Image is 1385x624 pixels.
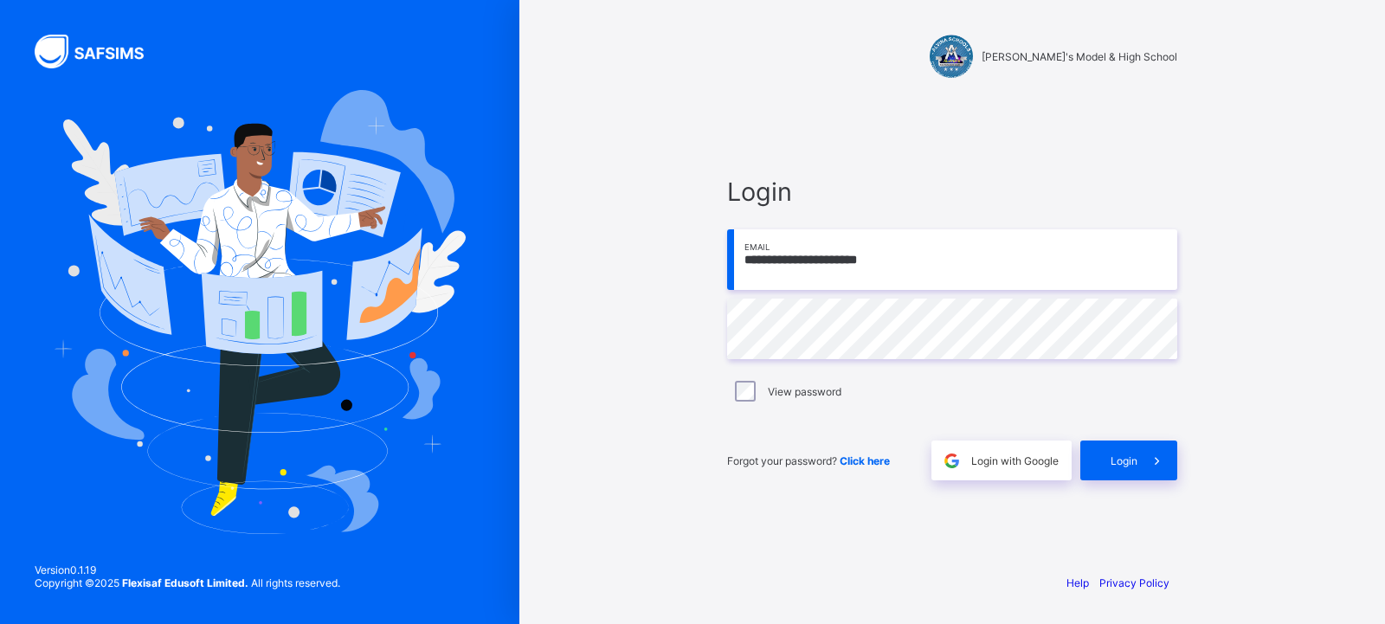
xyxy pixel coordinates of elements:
[727,454,890,467] span: Forgot your password?
[768,385,841,398] label: View password
[1066,576,1089,589] a: Help
[1099,576,1169,589] a: Privacy Policy
[35,35,164,68] img: SAFSIMS Logo
[942,451,962,471] img: google.396cfc9801f0270233282035f929180a.svg
[840,454,890,467] a: Click here
[122,576,248,589] strong: Flexisaf Edusoft Limited.
[1111,454,1137,467] span: Login
[54,90,466,533] img: Hero Image
[982,50,1177,63] span: [PERSON_NAME]'s Model & High School
[727,177,1177,207] span: Login
[971,454,1059,467] span: Login with Google
[35,576,340,589] span: Copyright © 2025 All rights reserved.
[35,563,340,576] span: Version 0.1.19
